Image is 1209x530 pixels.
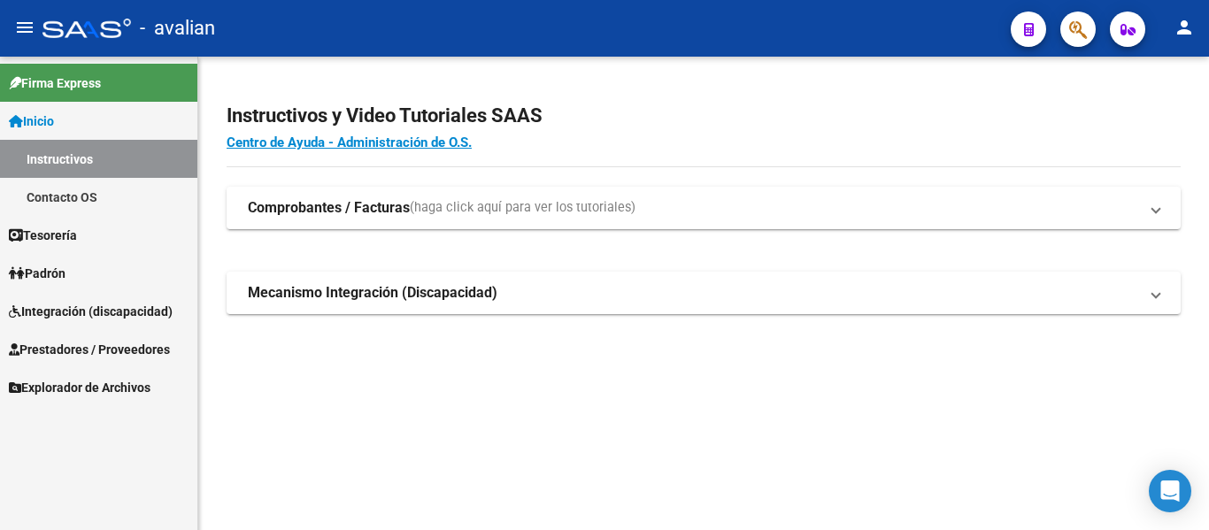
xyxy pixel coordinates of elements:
[9,264,65,283] span: Padrón
[9,111,54,131] span: Inicio
[9,378,150,397] span: Explorador de Archivos
[1149,470,1191,512] div: Open Intercom Messenger
[227,99,1181,133] h2: Instructivos y Video Tutoriales SAAS
[9,226,77,245] span: Tesorería
[140,9,215,48] span: - avalian
[227,272,1181,314] mat-expansion-panel-header: Mecanismo Integración (Discapacidad)
[248,198,410,218] strong: Comprobantes / Facturas
[9,340,170,359] span: Prestadores / Proveedores
[1174,17,1195,38] mat-icon: person
[227,187,1181,229] mat-expansion-panel-header: Comprobantes / Facturas(haga click aquí para ver los tutoriales)
[227,134,472,150] a: Centro de Ayuda - Administración de O.S.
[14,17,35,38] mat-icon: menu
[410,198,635,218] span: (haga click aquí para ver los tutoriales)
[248,283,497,303] strong: Mecanismo Integración (Discapacidad)
[9,73,101,93] span: Firma Express
[9,302,173,321] span: Integración (discapacidad)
